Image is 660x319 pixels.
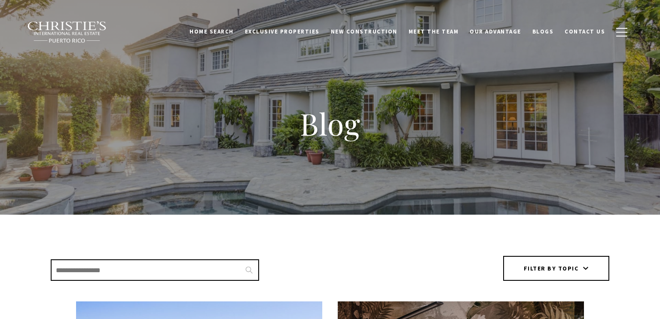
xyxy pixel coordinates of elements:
a: New Construction [325,24,403,40]
img: Christie's International Real Estate black text logo [27,21,107,43]
span: Our Advantage [470,28,521,35]
a: Blogs [527,24,559,40]
a: Our Advantage [464,24,527,40]
a: Exclusive Properties [239,24,325,40]
a: Meet the Team [403,24,464,40]
span: Blogs [532,28,554,35]
span: New Construction [331,28,397,35]
span: Exclusive Properties [245,28,320,35]
h1: Blog [158,105,502,143]
button: Filter by topic [503,256,610,281]
span: Contact Us [565,28,605,35]
a: Home Search [184,24,239,40]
